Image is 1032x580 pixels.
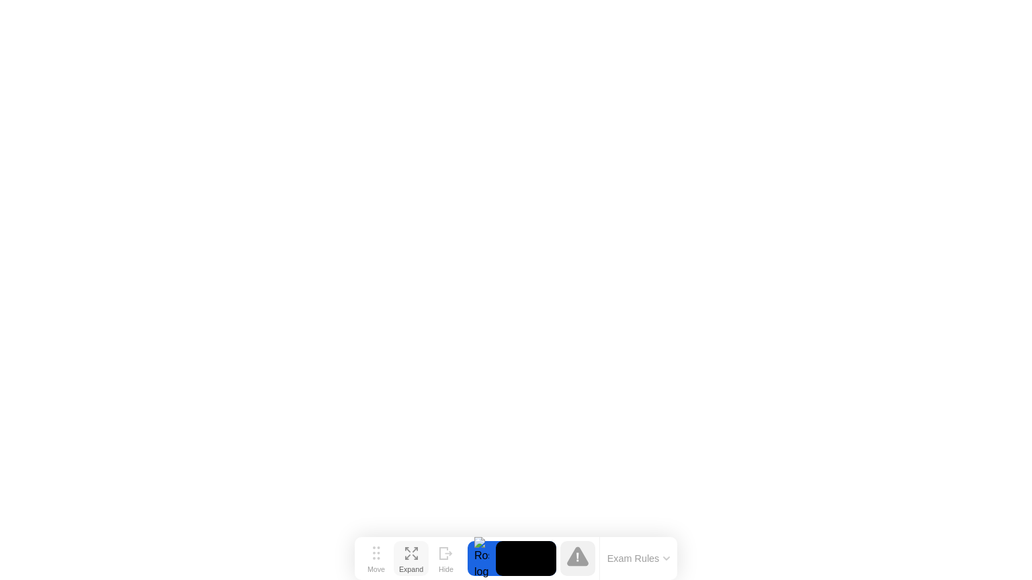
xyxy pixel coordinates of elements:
[359,541,394,576] button: Move
[429,541,464,576] button: Hide
[603,552,675,565] button: Exam Rules
[399,565,423,573] div: Expand
[394,541,429,576] button: Expand
[368,565,385,573] div: Move
[439,565,454,573] div: Hide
